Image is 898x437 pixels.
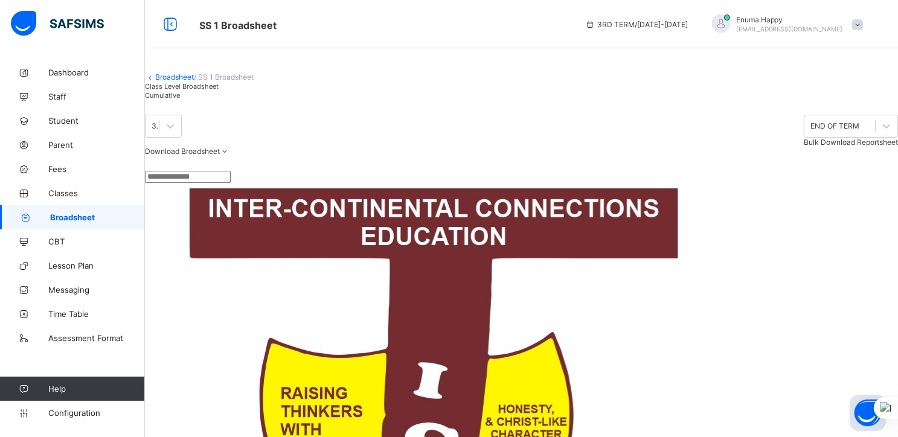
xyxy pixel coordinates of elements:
span: Staff [48,92,145,101]
span: Class Level Broadsheet [145,82,219,91]
span: CBT [48,237,145,246]
span: Parent [48,140,145,150]
span: Download Broadsheet [145,147,220,156]
span: Classes [48,188,145,198]
span: Student [48,116,145,126]
span: Messaging [48,285,145,295]
div: EnumaHappy [700,14,869,34]
div: END OF TERM [810,122,859,131]
span: Broadsheet [50,212,145,222]
span: Lesson Plan [48,261,145,270]
span: Configuration [48,408,144,418]
span: Bulk Download Reportsheet [804,138,898,147]
span: Class Arm Broadsheet [199,19,277,31]
span: [EMAIL_ADDRESS][DOMAIN_NAME] [736,25,843,33]
img: safsims [11,11,104,36]
span: session/term information [585,20,688,29]
span: Assessment Format [48,333,145,343]
span: Time Table [48,309,145,319]
div: 3RD TERM [152,122,160,131]
span: / SS 1 Broadsheet [194,72,254,81]
a: Broadsheet [155,72,194,81]
span: Help [48,384,144,394]
button: Open asap [850,395,886,431]
span: Fees [48,164,145,174]
span: Enuma Happy [736,15,843,24]
span: Dashboard [48,68,145,77]
span: Cumulative [145,91,180,100]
